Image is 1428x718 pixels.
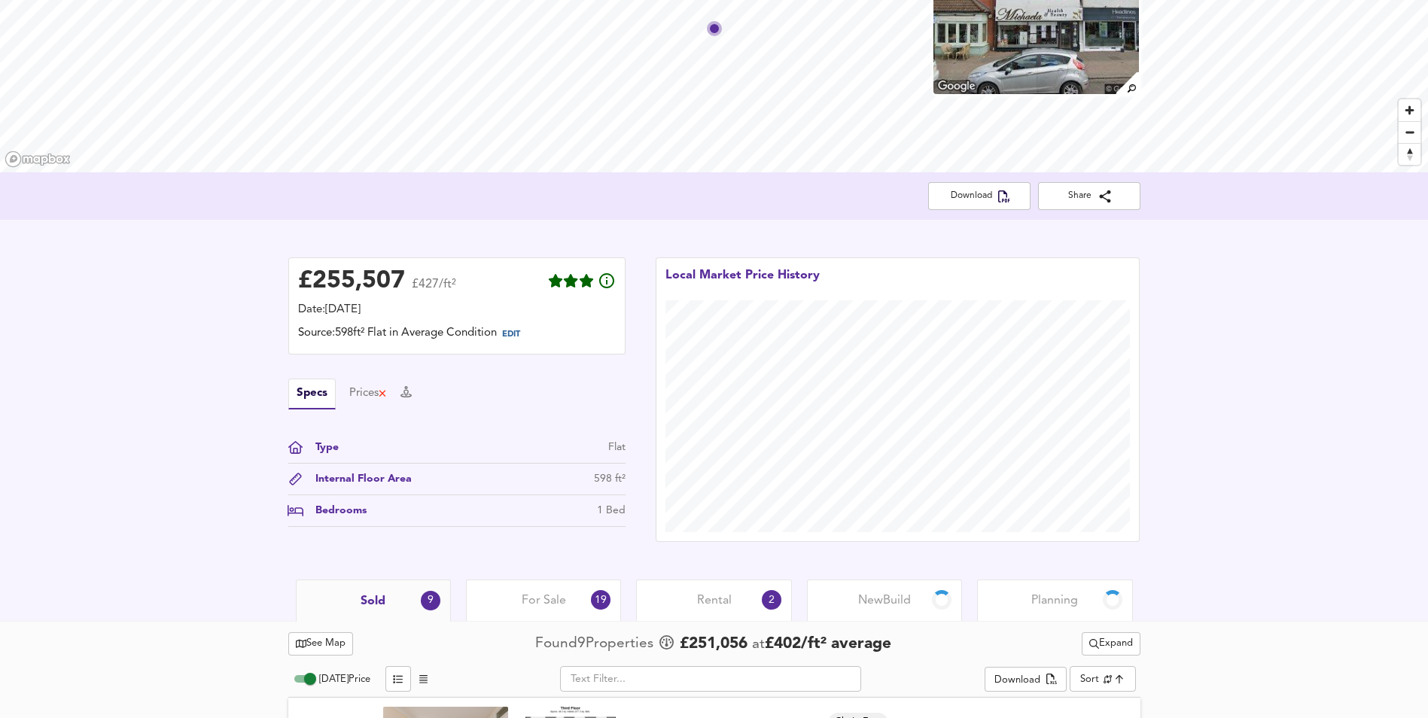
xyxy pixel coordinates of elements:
button: Specs [288,379,336,409]
span: Zoom out [1399,122,1420,143]
span: Planning [1031,592,1078,609]
span: Expand [1089,635,1133,653]
span: Download [940,188,1018,204]
div: Type [303,440,339,455]
span: at [752,637,765,652]
div: Local Market Price History [665,267,820,300]
div: 2 [762,590,781,610]
div: split button [985,667,1067,692]
span: £ 402 / ft² average [765,636,891,652]
button: Zoom out [1399,121,1420,143]
div: 598 ft² [594,471,626,487]
span: Rental [697,592,732,609]
div: £ 255,507 [298,270,405,293]
span: EDIT [502,330,520,339]
span: [DATE] Price [319,674,370,684]
button: Expand [1082,632,1140,656]
button: Zoom in [1399,99,1420,121]
div: 9 [421,591,440,610]
span: Share [1050,188,1128,204]
button: Download [985,667,1067,692]
div: Download [994,672,1040,689]
button: Reset bearing to north [1399,143,1420,165]
div: Flat [608,440,626,455]
div: split button [1082,632,1140,656]
button: Prices [349,385,388,402]
a: Mapbox homepage [5,151,71,168]
button: Share [1038,182,1140,210]
div: 1 Bed [597,503,626,519]
span: See Map [296,635,346,653]
input: Text Filter... [560,666,861,692]
button: Download [928,182,1031,210]
div: 19 [591,590,610,610]
span: New Build [858,592,911,609]
span: Sold [361,593,385,610]
div: Sort [1080,672,1099,686]
span: For Sale [522,592,566,609]
span: £427/ft² [412,278,456,300]
div: Sort [1070,666,1135,692]
div: Bedrooms [303,503,367,519]
span: Reset bearing to north [1399,144,1420,165]
div: Date: [DATE] [298,302,616,318]
span: £ 251,056 [680,633,747,656]
img: search [1114,70,1140,96]
button: See Map [288,632,354,656]
div: Internal Floor Area [303,471,412,487]
div: Found 9 Propert ies [535,634,657,654]
div: Source: 598ft² Flat in Average Condition [298,325,616,345]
